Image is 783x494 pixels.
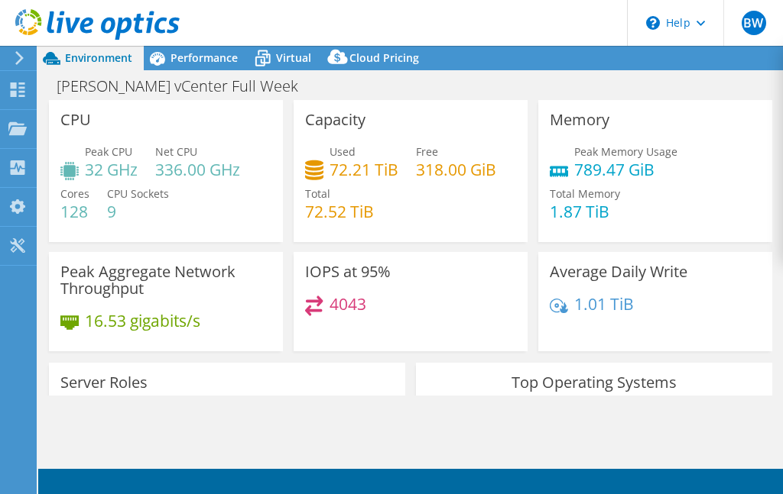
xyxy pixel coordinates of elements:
[550,186,620,201] span: Total Memory
[305,111,366,128] h3: Capacity
[305,186,330,201] span: Total
[155,161,240,178] h4: 336.00 GHz
[574,161,677,178] h4: 789.47 GiB
[60,263,271,297] h3: Peak Aggregate Network Throughput
[416,161,496,178] h4: 318.00 GiB
[85,144,132,159] span: Peak CPU
[550,111,609,128] h3: Memory
[427,374,761,391] h3: Top Operating Systems
[742,11,766,35] span: BW
[574,295,634,312] h4: 1.01 TiB
[107,186,169,201] span: CPU Sockets
[330,295,366,312] h4: 4043
[330,161,398,178] h4: 72.21 TiB
[646,16,660,30] svg: \n
[349,50,419,65] span: Cloud Pricing
[50,78,322,95] h1: [PERSON_NAME] vCenter Full Week
[276,50,311,65] span: Virtual
[416,144,438,159] span: Free
[330,144,356,159] span: Used
[305,263,391,280] h3: IOPS at 95%
[85,161,138,178] h4: 32 GHz
[171,50,238,65] span: Performance
[155,144,197,159] span: Net CPU
[550,203,620,220] h4: 1.87 TiB
[107,203,169,220] h4: 9
[60,186,89,201] span: Cores
[60,111,91,128] h3: CPU
[550,263,687,280] h3: Average Daily Write
[60,203,89,220] h4: 128
[60,374,148,391] h3: Server Roles
[574,144,677,159] span: Peak Memory Usage
[305,203,374,220] h4: 72.52 TiB
[65,50,132,65] span: Environment
[85,312,200,329] h4: 16.53 gigabits/s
